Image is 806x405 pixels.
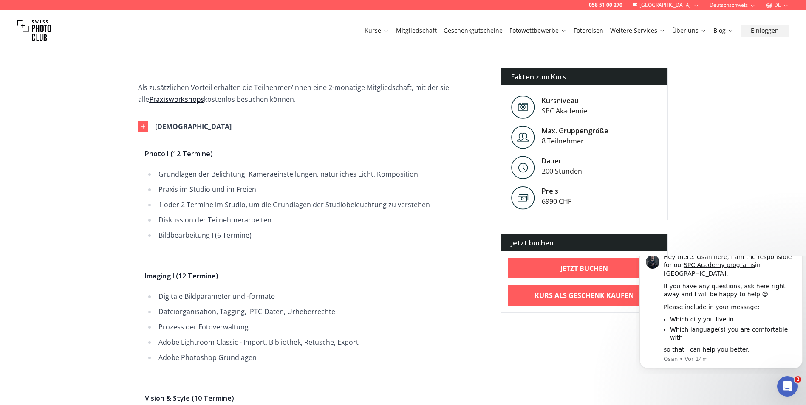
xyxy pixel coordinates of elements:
div: [DEMOGRAPHIC_DATA] [155,121,232,132]
iframe: Intercom notifications Nachricht [636,256,806,374]
div: If you have any questions, ask here right away and I will be happy to help 😊 [28,26,160,43]
button: Weitere Services [607,25,669,37]
strong: Photo I (12 Termine) [145,149,213,158]
li: Prozess der Fotoverwaltung [156,321,480,333]
a: Praxisworkshops [149,95,204,104]
p: Message from Osan, sent Vor 14m [28,99,160,107]
li: Digitale Bildparameter und -formate [156,290,480,302]
div: so that I can help you better. [28,90,160,98]
li: Praxis im Studio und im Freien [156,183,480,195]
div: SPC Akademie [542,106,587,116]
button: Über uns [669,25,710,37]
a: Kurse [365,26,389,35]
li: 1 oder 2 Termine im Studio, um die Grundlagen der Studiobeleuchtung zu verstehen [156,199,480,211]
li: Diskussion der Teilnehmerarbeiten. [156,214,480,226]
li: Which city you live in [34,59,160,67]
div: 8 Teilnehmer [542,136,608,146]
div: Fakten zum Kurs [501,68,668,85]
div: Please include in your message: [28,47,160,56]
a: Geschenkgutscheine [444,26,503,35]
div: Kursniveau [542,96,587,106]
span: 2 [795,376,801,383]
b: Kurs als Geschenk kaufen [535,290,634,301]
li: Grundlagen der Belichtung, Kameraeinstellungen, natürliches Licht, Komposition. [156,168,480,180]
div: 200 Stunden [542,166,582,176]
a: Kurs als Geschenk kaufen [508,285,661,306]
a: Blog [713,26,734,35]
p: Als zusätzlichen Vorteil erhalten die Teilnehmer/innen eine 2-monatige Mitgliedschaft, mit der si... [138,82,487,105]
img: Level [511,126,535,149]
button: Kurse [361,25,393,37]
div: 6990 CHF [542,196,571,206]
a: SPC Academy programs [48,6,119,12]
div: Preis [542,186,571,196]
button: Fotowettbewerbe [506,25,570,37]
img: Preis [511,186,535,210]
a: Mitgliedschaft [396,26,437,35]
button: Einloggen [741,25,789,37]
b: Jetzt buchen [560,263,608,273]
div: Jetzt buchen [501,234,668,251]
li: Adobe Photoshop Grundlagen [156,352,480,363]
button: [DEMOGRAPHIC_DATA] [131,114,480,139]
div: Dauer [542,156,582,166]
button: Blog [710,25,737,37]
img: Level [511,96,535,119]
li: Which language(s) you are comfortable with [34,70,160,85]
button: Fotoreisen [570,25,607,37]
li: Bildbearbeitung I (6 Termine) [156,229,480,241]
li: Adobe Lightroom Classic - Import, Bibliothek, Retusche, Export [156,336,480,348]
a: Fotowettbewerbe [509,26,567,35]
a: Fotoreisen [574,26,603,35]
a: 058 51 00 270 [589,2,622,8]
button: Geschenkgutscheine [440,25,506,37]
img: Swiss photo club [17,14,51,48]
strong: Imaging I (12 Termine) [145,271,218,281]
img: Level [511,156,535,179]
button: Mitgliedschaft [393,25,440,37]
li: Dateiorganisation, Tagging, IPTC-Daten, Urheberrechte [156,306,480,318]
a: Jetzt buchen [508,258,661,278]
strong: Vision & Style (10 Termine) [145,394,234,403]
div: Max. Gruppengröße [542,126,608,136]
iframe: Intercom live chat [777,376,798,397]
a: Über uns [672,26,707,35]
a: Weitere Services [610,26,665,35]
